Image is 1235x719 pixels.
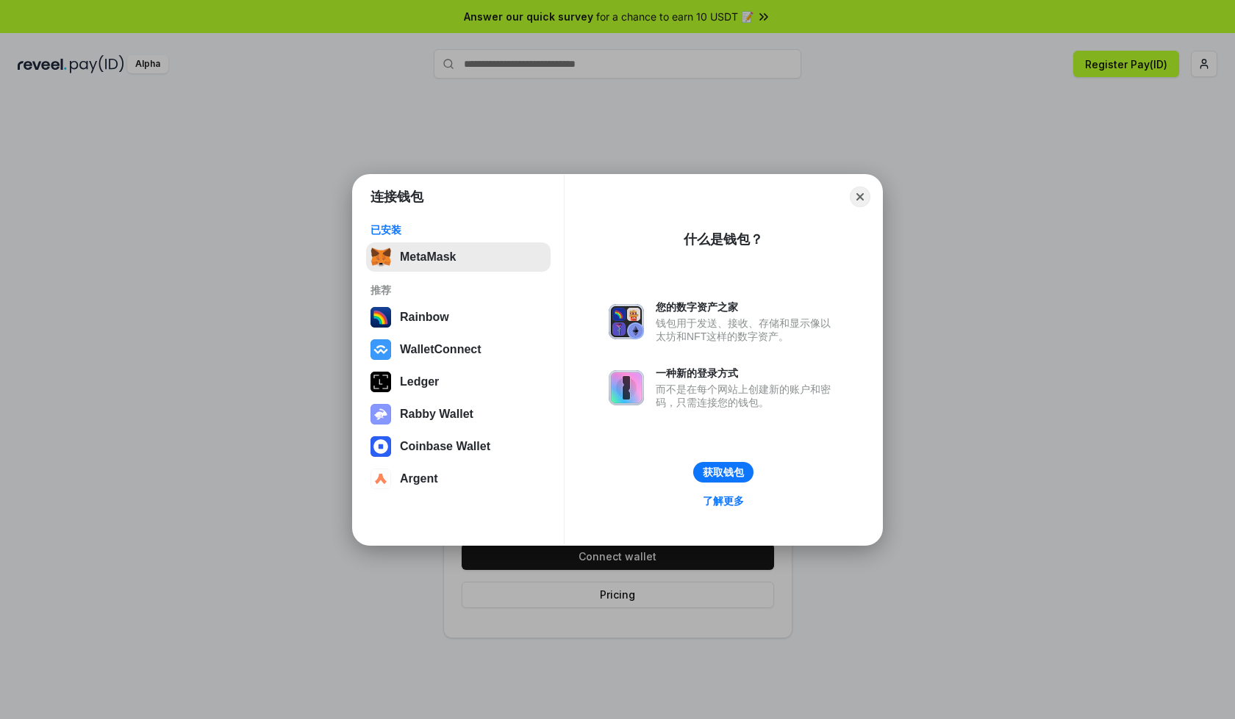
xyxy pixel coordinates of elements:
[703,466,744,479] div: 获取钱包
[370,436,391,457] img: svg+xml,%3Csvg%20width%3D%2228%22%20height%3D%2228%22%20viewBox%3D%220%200%2028%2028%22%20fill%3D...
[400,343,482,356] div: WalletConnect
[693,462,753,483] button: 获取钱包
[609,304,644,339] img: svg+xml,%3Csvg%20xmlns%3D%22http%3A%2F%2Fwww.w3.org%2F2000%2Fsvg%22%20fill%3D%22none%22%20viewBox...
[370,404,391,424] img: svg+xml,%3Csvg%20xmlns%3D%22http%3A%2F%2Fwww.w3.org%2F2000%2Fsvg%22%20fill%3D%22none%22%20viewBox...
[370,223,546,236] div: 已安装
[370,247,391,267] img: svg+xml,%3Csvg%20fill%3D%22none%22%20height%3D%2233%22%20viewBox%3D%220%200%2035%2033%22%20width%...
[684,231,763,248] div: 什么是钱包？
[656,300,838,314] div: 您的数字资产之家
[656,366,838,380] div: 一种新的登录方式
[366,400,551,429] button: Rabby Wallet
[609,370,644,405] img: svg+xml,%3Csvg%20xmlns%3D%22http%3A%2F%2Fwww.w3.org%2F2000%2Fsvg%22%20fill%3D%22none%22%20viewBox...
[370,188,423,206] h1: 连接钱包
[850,187,870,207] button: Close
[366,464,551,494] button: Argent
[366,432,551,461] button: Coinbase Wallet
[400,311,449,324] div: Rainbow
[694,491,753,510] a: 了解更多
[400,408,473,421] div: Rabby Wallet
[370,307,391,328] img: svg+xml,%3Csvg%20width%3D%22120%22%20height%3D%22120%22%20viewBox%3D%220%200%20120%20120%22%20fil...
[370,339,391,360] img: svg+xml,%3Csvg%20width%3D%2228%22%20height%3D%2228%22%20viewBox%3D%220%200%2028%2028%22%20fill%3D...
[370,283,546,297] div: 推荐
[370,372,391,392] img: svg+xml,%3Csvg%20xmlns%3D%22http%3A%2F%2Fwww.w3.org%2F2000%2Fsvg%22%20width%3D%2228%22%20height%3...
[703,494,744,507] div: 了解更多
[400,250,456,264] div: MetaMask
[366,367,551,397] button: Ledger
[400,440,490,453] div: Coinbase Wallet
[400,472,438,485] div: Argent
[400,375,439,389] div: Ledger
[366,335,551,364] button: WalletConnect
[656,317,838,343] div: 钱包用于发送、接收、存储和显示像以太坊和NFT这样的数字资产。
[366,242,551,272] button: MetaMask
[366,303,551,332] button: Rainbow
[656,383,838,409] div: 而不是在每个网站上创建新的账户和密码，只需连接您的钱包。
[370,469,391,489] img: svg+xml,%3Csvg%20width%3D%2228%22%20height%3D%2228%22%20viewBox%3D%220%200%2028%2028%22%20fill%3D...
